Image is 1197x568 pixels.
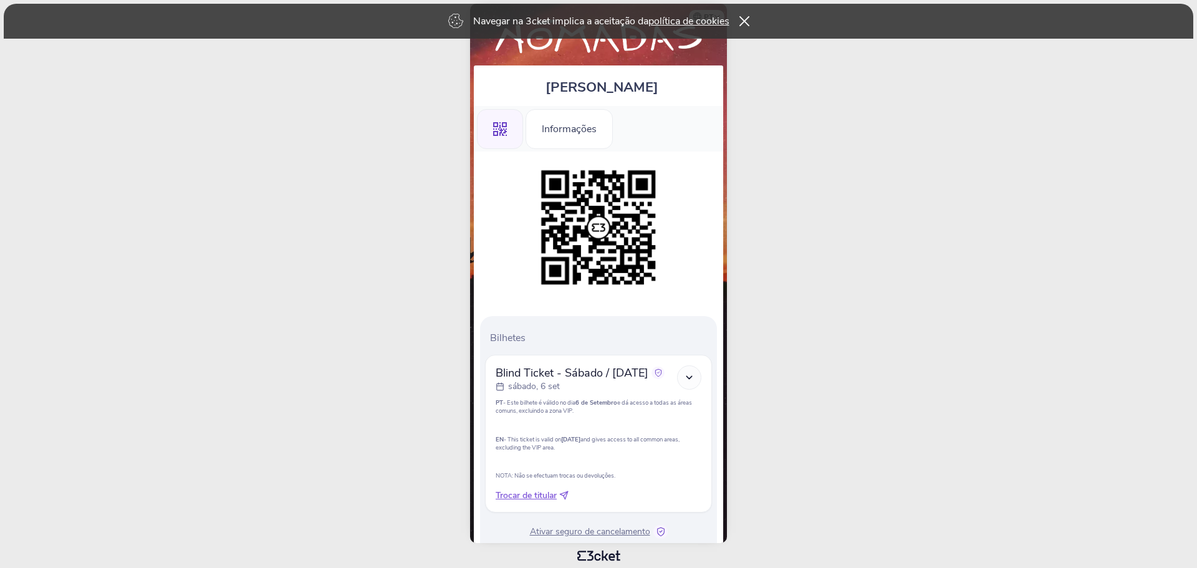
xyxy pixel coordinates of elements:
[530,526,650,538] span: Ativar seguro de cancelamento
[496,398,503,407] strong: PT
[526,121,613,135] a: Informações
[496,365,665,380] span: Blind Ticket - Sábado / [DATE]
[496,489,557,502] span: Trocar de titular
[535,164,662,291] img: 4e0331e761ad43f8a3b788fd936ad268.png
[648,14,729,28] a: política de cookies
[575,398,617,407] strong: 6 de Setembro
[496,435,701,451] p: - This ticket is valid on and gives access to all common areas, excluding the VIP area.
[546,78,658,97] span: [PERSON_NAME]
[496,471,701,479] p: NOTA: Não se efectuam trocas ou devoluções.
[508,380,560,393] p: sábado, 6 set
[490,331,712,345] p: Bilhetes
[473,14,729,28] p: Navegar na 3cket implica a aceitação da
[496,398,701,415] p: - Este bilhete é válido no dia e dá acesso a todas as áreas comuns, excluindo a zona VIP.
[496,435,504,443] strong: EN
[526,109,613,149] div: Informações
[561,435,580,443] strong: [DATE]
